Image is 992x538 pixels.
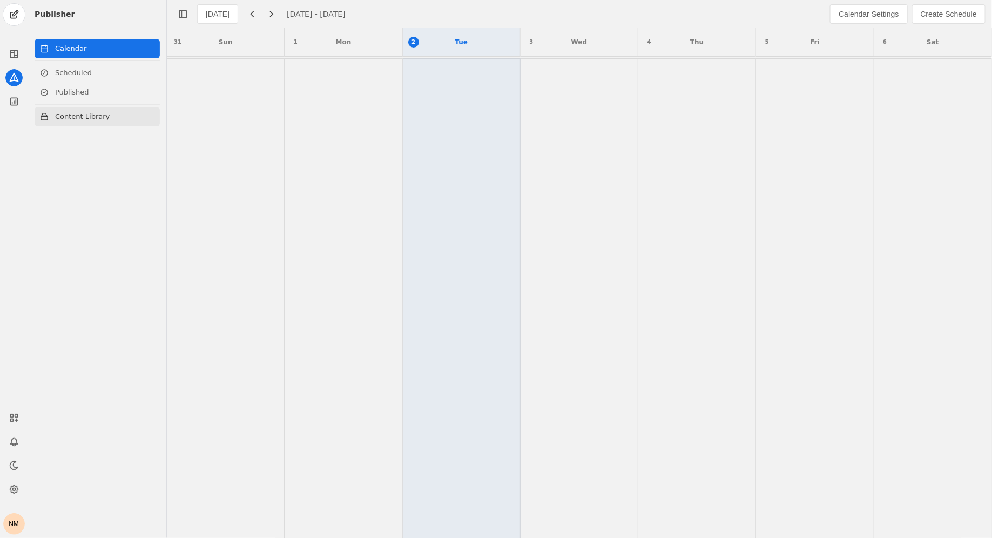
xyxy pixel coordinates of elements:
[35,39,160,58] a: Calendar
[880,37,890,48] div: 6
[30,17,53,26] div: v 4.0.25
[17,28,26,37] img: website_grey.svg
[810,37,819,48] div: Fri
[35,83,160,102] a: Published
[119,64,182,71] div: Keywords by Traffic
[287,9,346,19] div: [DATE] - [DATE]
[219,37,233,48] div: Sun
[28,28,119,37] div: Domain: [DOMAIN_NAME]
[172,37,183,48] div: 31
[35,63,160,83] a: Scheduled
[290,37,301,48] div: 1
[29,63,38,71] img: tab_domain_overview_orange.svg
[3,513,25,535] button: NM
[912,4,986,24] button: Create Schedule
[336,37,352,48] div: Mon
[107,63,116,71] img: tab_keywords_by_traffic_grey.svg
[761,37,772,48] div: 5
[571,37,588,48] div: Wed
[690,37,704,48] div: Thu
[526,37,537,48] div: 3
[921,9,977,19] span: Create Schedule
[644,37,654,48] div: 4
[455,37,468,48] div: Tue
[927,37,939,48] div: Sat
[206,9,230,19] div: [DATE]
[839,9,899,19] span: Calendar Settings
[41,64,97,71] div: Domain Overview
[35,107,160,126] a: Content Library
[197,4,238,24] button: [DATE]
[830,4,907,24] button: Calendar Settings
[408,37,419,48] div: 2
[17,17,26,26] img: logo_orange.svg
